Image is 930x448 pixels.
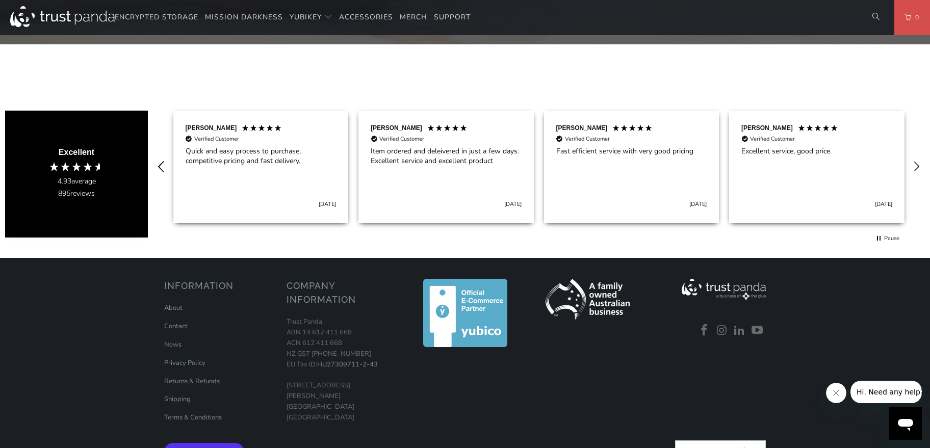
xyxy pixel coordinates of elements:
div: Customer reviews [168,100,910,233]
div: Fast efficient service with very good pricing [556,146,707,156]
a: Support [434,6,471,30]
a: About [164,303,183,312]
span: YubiKey [290,12,322,22]
div: Excellent [59,147,94,158]
iframe: Message from company [850,381,922,403]
div: [PERSON_NAME] [371,124,422,133]
div: Verified Customer [379,135,424,143]
a: Trust Panda Australia on LinkedIn [732,324,747,337]
div: Review by Alan B, 5 out of 5 stars [724,111,910,223]
div: [DATE] [689,200,707,208]
span: Accessories [339,12,393,22]
a: Contact [164,322,188,331]
span: 0 [911,12,919,23]
div: [DATE] [319,200,336,208]
div: 4.93 Stars [48,161,105,172]
div: REVIEWS.io Carousel Scroll Left [147,153,175,181]
div: Excellent service, good price. [741,146,892,156]
a: Trust Panda Australia on YouTube [750,324,765,337]
a: Trust Panda Australia on Facebook [696,324,712,337]
div: Customer reviews carousel with auto-scroll controls [148,100,930,233]
div: Verified Customer [194,135,239,143]
span: Merch [400,12,427,22]
div: [PERSON_NAME] [741,124,793,133]
div: Item ordered and deleivered in just a few days. Excellent service and excellent product [371,146,522,166]
div: average [58,176,96,187]
a: Encrypted Storage [115,6,198,30]
div: REVIEWS.io Carousel Scroll Right [904,154,928,179]
div: Quick and easy process to purchase, competitive pricing and fast delivery. [186,146,337,166]
a: Trust Panda Australia on Instagram [714,324,730,337]
a: News [164,340,182,349]
div: Review by Raymond B, 5 out of 5 stars [353,111,539,223]
a: Terms & Conditions [164,413,222,422]
div: Verified Customer [565,135,610,143]
iframe: Close message [826,383,846,403]
a: Privacy Policy [164,358,205,367]
div: 5 Stars [797,124,841,135]
iframe: Reviews Widget [5,65,925,97]
div: [PERSON_NAME] [556,124,608,133]
div: 5 Stars [612,124,655,135]
summary: YubiKey [290,6,332,30]
div: reviews [58,189,95,199]
div: Review by Dale B, 5 out of 5 stars [168,111,354,223]
a: Merch [400,6,427,30]
div: Pause [884,234,899,242]
p: Trust Panda ABN 14 612 411 668 ACN 612 411 668 NZ GST [PHONE_NUMBER] EU Tax ID: [STREET_ADDRESS][... [287,317,399,423]
span: Encrypted Storage [115,12,198,22]
span: Mission Darkness [205,12,283,22]
div: Pause carousel [875,233,899,243]
span: 4.93 [58,176,71,186]
a: Shipping [164,394,191,404]
div: 5 Stars [427,124,470,135]
a: Returns & Refunds [164,377,220,386]
span: Support [434,12,471,22]
a: Accessories [339,6,393,30]
a: HU27309711-2-43 [317,360,378,369]
span: 895 [58,189,70,198]
a: Mission Darkness [205,6,283,30]
div: [DATE] [875,200,892,208]
div: Verified Customer [750,135,795,143]
span: Hi. Need any help? [6,7,73,15]
div: [PERSON_NAME] [186,124,237,133]
iframe: Button to launch messaging window [889,407,922,440]
img: Trust Panda Australia [10,6,115,27]
nav: Translation missing: en.navigation.header.main_nav [115,6,471,30]
div: [DATE] [504,200,522,208]
div: 5 Stars [241,124,285,135]
div: Review by Frederick C, 5 out of 5 stars [539,111,725,223]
